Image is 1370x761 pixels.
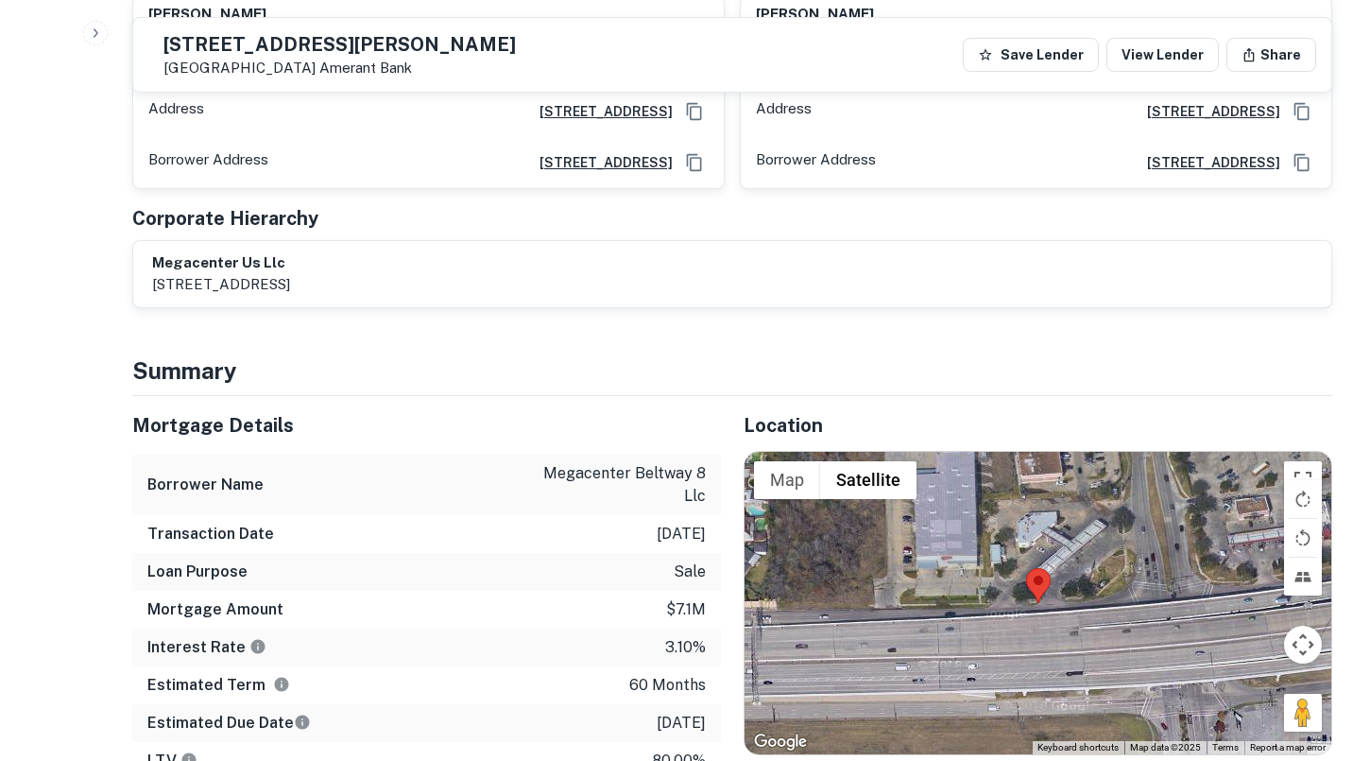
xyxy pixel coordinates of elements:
button: Show satellite imagery [820,461,916,499]
h6: Estimated Term [147,674,290,697]
button: Share [1226,38,1316,72]
a: [STREET_ADDRESS] [1132,152,1280,173]
button: Copy Address [680,148,709,177]
h5: Mortgage Details [132,411,721,440]
p: 60 months [629,674,706,697]
button: Copy Address [680,97,709,126]
h6: megacenter us llc [152,252,290,274]
svg: The interest rates displayed on the website are for informational purposes only and may be report... [249,638,266,655]
h6: Mortgage Amount [147,598,283,621]
h6: [PERSON_NAME] [148,4,266,26]
a: Open this area in Google Maps (opens a new window) [749,730,812,754]
p: [DATE] [657,523,706,545]
p: $7.1m [666,598,706,621]
a: Report a map error [1250,742,1326,752]
button: Copy Address [1288,148,1316,177]
span: Map data ©2025 [1130,742,1201,752]
a: [STREET_ADDRESS] [524,152,673,173]
p: 3.10% [665,636,706,659]
a: Amerant Bank [319,60,412,76]
svg: Term is based on a standard schedule for this type of loan. [273,676,290,693]
p: megacenter beltway 8 llc [536,462,706,508]
h6: Loan Purpose [147,561,248,583]
img: Google [749,730,812,754]
p: sale [674,561,706,583]
button: Show street map [754,461,820,499]
button: Rotate map clockwise [1284,480,1322,518]
p: [STREET_ADDRESS] [152,273,290,296]
p: Address [148,97,204,126]
h5: Location [744,411,1332,440]
p: [DATE] [657,712,706,735]
h5: Corporate Hierarchy [132,204,318,233]
h5: [STREET_ADDRESS][PERSON_NAME] [163,35,516,54]
a: Terms (opens in new tab) [1212,742,1239,752]
p: Address [756,97,812,126]
h6: Interest Rate [147,636,266,659]
button: Keyboard shortcuts [1037,741,1119,754]
button: Tilt map [1284,558,1322,596]
svg: Estimate is based on a standard schedule for this type of loan. [294,714,311,731]
iframe: Chat Widget [1276,610,1370,700]
h6: Estimated Due Date [147,712,311,735]
button: Copy Address [1288,97,1316,126]
button: Save Lender [963,38,1099,72]
a: [STREET_ADDRESS] [1132,101,1280,122]
button: Drag Pegman onto the map to open Street View [1284,694,1322,732]
button: Toggle fullscreen view [1284,461,1322,499]
p: Borrower Address [148,148,268,177]
p: [GEOGRAPHIC_DATA] [163,60,516,77]
h6: Borrower Name [147,474,264,496]
button: Rotate map counterclockwise [1284,519,1322,557]
h6: [PERSON_NAME] [756,4,874,26]
a: [STREET_ADDRESS] [524,101,673,122]
a: View Lender [1106,38,1219,72]
h4: Summary [132,354,1332,388]
h6: Transaction Date [147,523,274,545]
p: Borrower Address [756,148,876,177]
